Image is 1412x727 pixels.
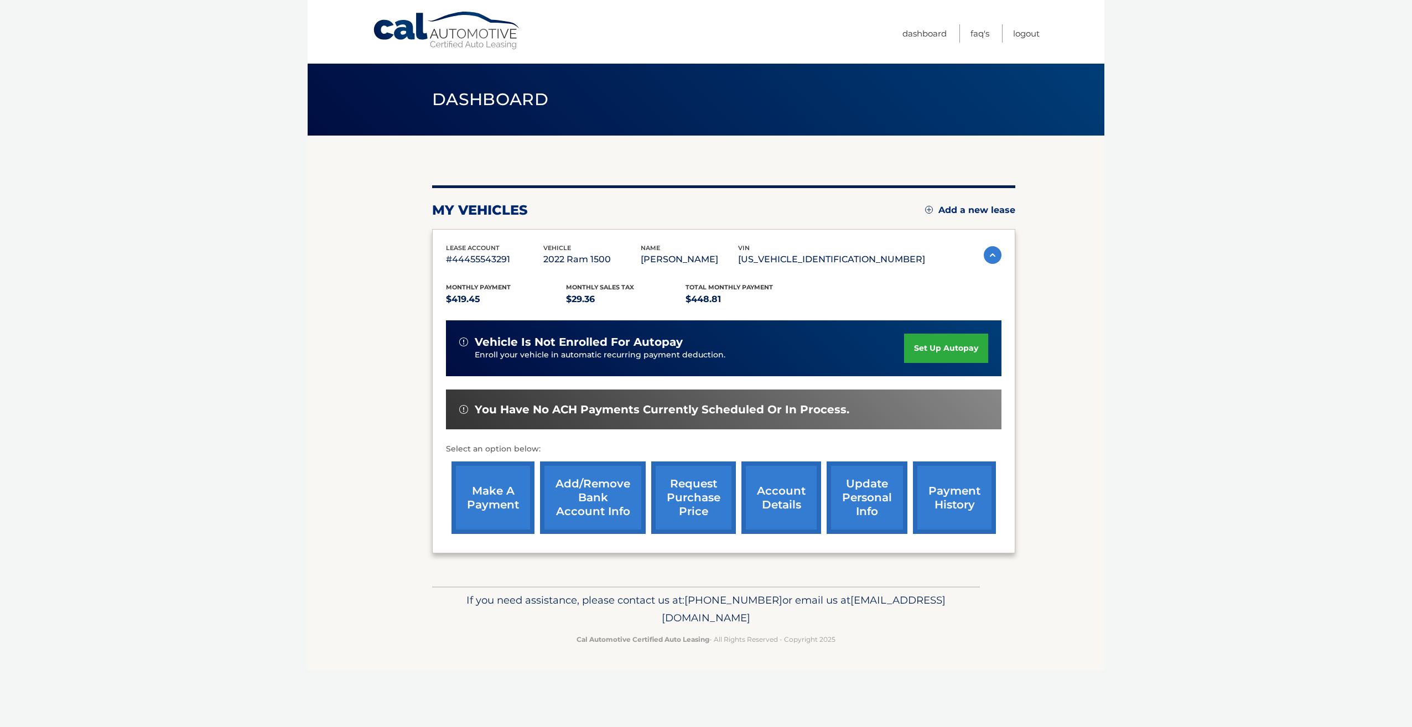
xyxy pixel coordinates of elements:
[566,292,686,307] p: $29.36
[641,252,738,267] p: [PERSON_NAME]
[913,461,996,534] a: payment history
[446,283,511,291] span: Monthly Payment
[577,635,709,643] strong: Cal Automotive Certified Auto Leasing
[738,252,925,267] p: [US_VEHICLE_IDENTIFICATION_NUMBER]
[432,89,548,110] span: Dashboard
[1013,24,1040,43] a: Logout
[827,461,907,534] a: update personal info
[543,244,571,252] span: vehicle
[446,252,543,267] p: #44455543291
[475,335,683,349] span: vehicle is not enrolled for autopay
[738,244,750,252] span: vin
[439,633,973,645] p: - All Rights Reserved - Copyright 2025
[446,443,1001,456] p: Select an option below:
[641,244,660,252] span: name
[566,283,634,291] span: Monthly sales Tax
[741,461,821,534] a: account details
[540,461,646,534] a: Add/Remove bank account info
[543,252,641,267] p: 2022 Ram 1500
[984,246,1001,264] img: accordion-active.svg
[372,11,522,50] a: Cal Automotive
[432,202,528,219] h2: my vehicles
[459,337,468,346] img: alert-white.svg
[686,292,806,307] p: $448.81
[904,334,988,363] a: set up autopay
[651,461,736,534] a: request purchase price
[662,594,946,624] span: [EMAIL_ADDRESS][DOMAIN_NAME]
[970,24,989,43] a: FAQ's
[925,206,933,214] img: add.svg
[686,283,773,291] span: Total Monthly Payment
[459,405,468,414] img: alert-white.svg
[925,205,1015,216] a: Add a new lease
[451,461,534,534] a: make a payment
[684,594,782,606] span: [PHONE_NUMBER]
[439,591,973,627] p: If you need assistance, please contact us at: or email us at
[446,244,500,252] span: lease account
[446,292,566,307] p: $419.45
[475,403,849,417] span: You have no ACH payments currently scheduled or in process.
[475,349,904,361] p: Enroll your vehicle in automatic recurring payment deduction.
[902,24,947,43] a: Dashboard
